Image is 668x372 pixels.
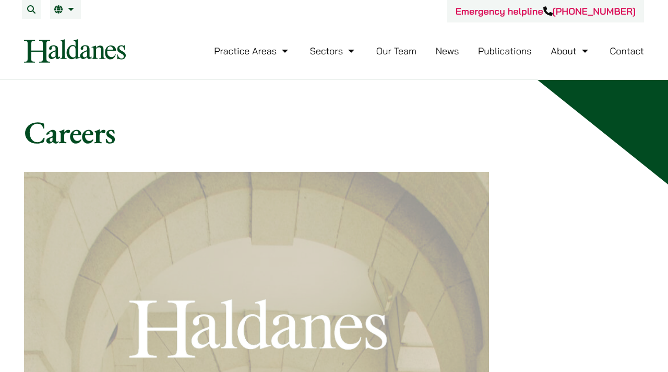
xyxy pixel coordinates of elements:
a: Publications [478,45,532,57]
a: Emergency helpline[PHONE_NUMBER] [456,5,636,17]
a: EN [54,5,77,14]
a: Practice Areas [214,45,291,57]
a: About [551,45,590,57]
a: Contact [610,45,644,57]
img: Logo of Haldanes [24,39,126,63]
h1: Careers [24,113,644,151]
a: Sectors [310,45,357,57]
a: News [436,45,459,57]
a: Our Team [376,45,416,57]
